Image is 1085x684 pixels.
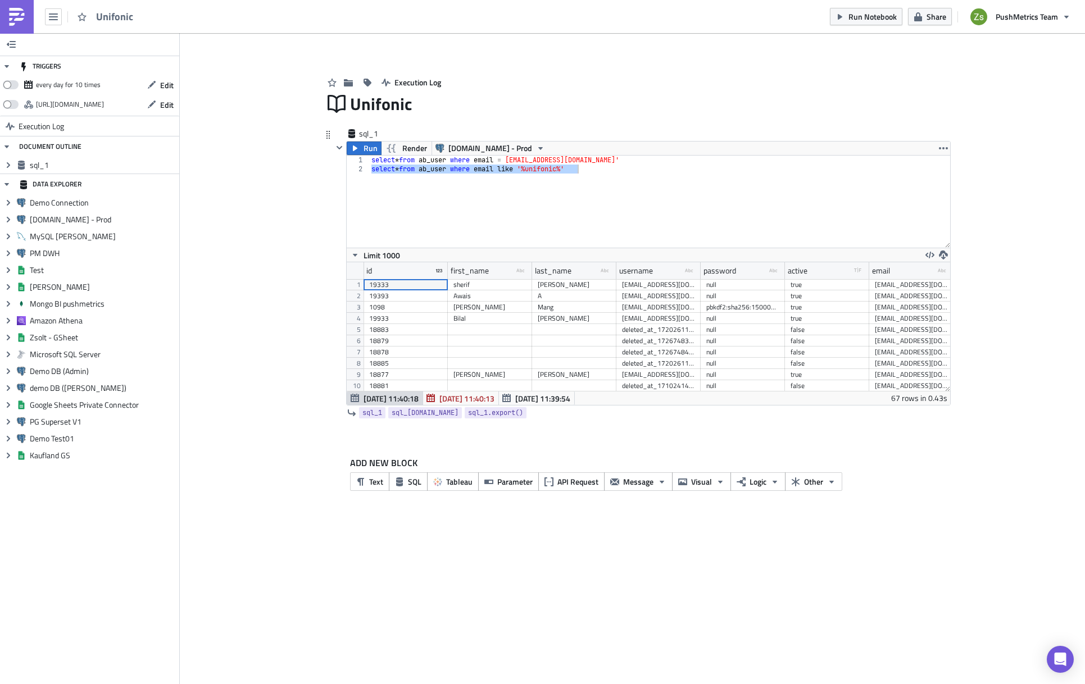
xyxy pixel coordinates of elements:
span: PG Superset V1 [30,417,176,427]
div: null [706,335,779,346]
a: sql_1.export() [465,407,526,418]
button: Run Notebook [830,8,902,25]
div: 18883 [369,324,442,335]
div: false [791,335,864,346]
div: [EMAIL_ADDRESS][DOMAIN_NAME] [875,346,948,358]
button: [DOMAIN_NAME] - Prod [432,142,549,155]
span: Unifonic [350,92,413,117]
div: https://pushmetrics.io/api/v1/report/ZdLn17Nr5V/webhook?token=cb5e5eb7795345a68f82eca806848cd1 [36,96,104,113]
div: false [791,380,864,391]
div: null [706,358,779,369]
div: 18878 [369,346,442,358]
div: [EMAIL_ADDRESS][DOMAIN_NAME] [875,369,948,380]
div: null [706,279,779,290]
img: Avatar [969,7,988,26]
span: Amazon Athena [30,316,176,326]
div: id [366,262,372,279]
div: false [791,324,864,335]
span: Demo Test01 [30,434,176,444]
div: [EMAIL_ADDRESS][DOMAIN_NAME] [875,279,948,290]
div: 19333 [369,279,442,290]
span: [DATE] 11:39:54 [515,393,570,404]
div: first_name [451,262,489,279]
a: sql_1 [359,407,385,418]
div: username [619,262,653,279]
span: sql_1 [30,160,176,170]
span: Logic [750,476,766,487]
span: PushMetrics Team [996,11,1058,22]
button: Execution Log [376,74,447,91]
div: email [872,262,890,279]
span: Zsolt - GSheet [30,332,176,343]
span: Test [30,265,176,275]
span: [DATE] 11:40:18 [364,393,419,404]
button: API Request [538,472,605,491]
div: A [538,290,611,302]
div: password [703,262,736,279]
div: true [791,290,864,302]
span: Run Notebook [848,11,897,22]
span: Parameter [497,476,533,487]
div: [PERSON_NAME] [453,369,526,380]
div: [EMAIL_ADDRESS][DOMAIN_NAME] [622,313,695,324]
button: Other [785,472,842,491]
div: [EMAIL_ADDRESS][DOMAIN_NAME] [875,313,948,324]
span: Google Sheets Private Connector [30,400,176,410]
span: Microsoft SQL Server [30,349,176,359]
div: 19933 [369,313,442,324]
div: deleted_at_1726748417 [622,346,695,358]
span: [DOMAIN_NAME] - Prod [30,215,176,225]
button: Tableau [427,472,479,491]
button: Edit [142,76,179,94]
div: deleted_at_1710241470 [622,380,695,391]
div: 2 [347,165,370,174]
div: [EMAIL_ADDRESS][DOMAIN_NAME] [622,302,695,313]
span: Text [369,476,383,487]
button: Hide content [333,141,346,154]
span: Run [364,142,378,155]
span: MySQL [PERSON_NAME] [30,231,176,241]
div: true [791,313,864,324]
div: [EMAIL_ADDRESS][DOMAIN_NAME] [875,302,948,313]
span: sql_[DOMAIN_NAME] [392,407,458,418]
div: null [706,380,779,391]
button: Edit [142,96,179,113]
div: [EMAIL_ADDRESS][DOMAIN_NAME] [622,279,695,290]
div: TRIGGERS [19,56,61,76]
button: SQL [389,472,428,491]
button: Message [604,472,673,491]
button: [DATE] 11:40:18 [347,391,423,405]
div: null [706,313,779,324]
button: Parameter [478,472,539,491]
div: true [791,279,864,290]
button: Text [350,472,389,491]
img: PushMetrics [8,8,26,26]
span: [PERSON_NAME] [30,282,176,292]
div: DATA EXPLORER [19,174,81,194]
span: [DOMAIN_NAME] - Prod [448,142,532,155]
div: true [791,302,864,313]
div: 1 [347,156,370,165]
div: 18877 [369,369,442,380]
span: PM DWH [30,248,176,258]
span: Message [623,476,653,487]
button: Share [908,8,952,25]
span: SQL [408,476,421,487]
div: false [791,358,864,369]
span: Share [927,11,946,22]
div: active [788,262,807,279]
span: Unifonic [96,10,141,24]
span: sql_1 [362,407,382,418]
span: sql_1 [359,128,404,139]
div: last_name [535,262,571,279]
button: Limit 1000 [347,248,404,262]
div: null [706,290,779,302]
div: null [706,324,779,335]
span: Mongo BI pushmetrics [30,299,176,309]
div: 1098 [369,302,442,313]
span: Kaufland GS [30,450,176,460]
div: [EMAIL_ADDRESS][DOMAIN_NAME] [622,290,695,302]
div: Awais [453,290,526,302]
button: Render [381,142,432,155]
label: ADD NEW BLOCK [350,456,942,469]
